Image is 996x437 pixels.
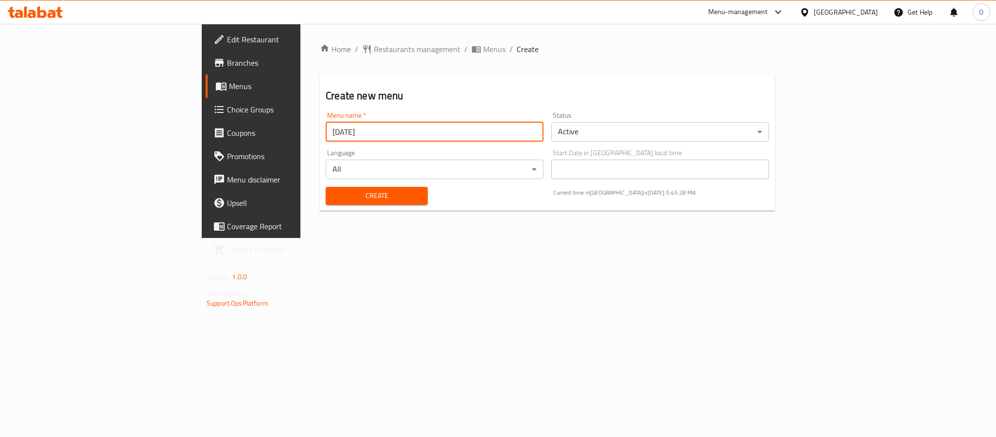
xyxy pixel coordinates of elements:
[326,89,769,103] h2: Create new menu
[207,297,268,310] a: Support.OpsPlatform
[517,43,539,55] span: Create
[483,43,506,55] span: Menus
[708,6,768,18] div: Menu-management
[553,188,769,197] p: Current time in [GEOGRAPHIC_DATA] is [DATE] 5:45:28 PM
[206,121,368,145] a: Coupons
[227,197,360,209] span: Upsell
[227,34,360,45] span: Edit Restaurant
[232,271,247,283] span: 1.0.0
[227,244,360,255] span: Grocery Checklist
[326,122,543,142] input: Please enter Menu name
[206,238,368,261] a: Grocery Checklist
[326,187,428,205] button: Create
[227,104,360,115] span: Choice Groups
[207,287,251,300] span: Get support on:
[227,127,360,139] span: Coupons
[464,43,468,55] li: /
[229,80,360,92] span: Menus
[979,7,983,18] span: O
[320,43,775,55] nav: breadcrumb
[206,168,368,191] a: Menu disclaimer
[206,98,368,121] a: Choice Groups
[227,150,360,162] span: Promotions
[333,190,420,202] span: Create
[814,7,878,18] div: [GEOGRAPHIC_DATA]
[206,215,368,238] a: Coverage Report
[551,122,769,142] div: Active
[362,43,460,55] a: Restaurants management
[374,43,460,55] span: Restaurants management
[206,191,368,215] a: Upsell
[206,145,368,168] a: Promotions
[472,43,506,55] a: Menus
[227,220,360,232] span: Coverage Report
[227,174,360,185] span: Menu disclaimer
[227,57,360,69] span: Branches
[206,28,368,51] a: Edit Restaurant
[326,160,543,179] div: All
[509,43,513,55] li: /
[207,271,230,283] span: Version:
[206,51,368,74] a: Branches
[206,74,368,98] a: Menus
